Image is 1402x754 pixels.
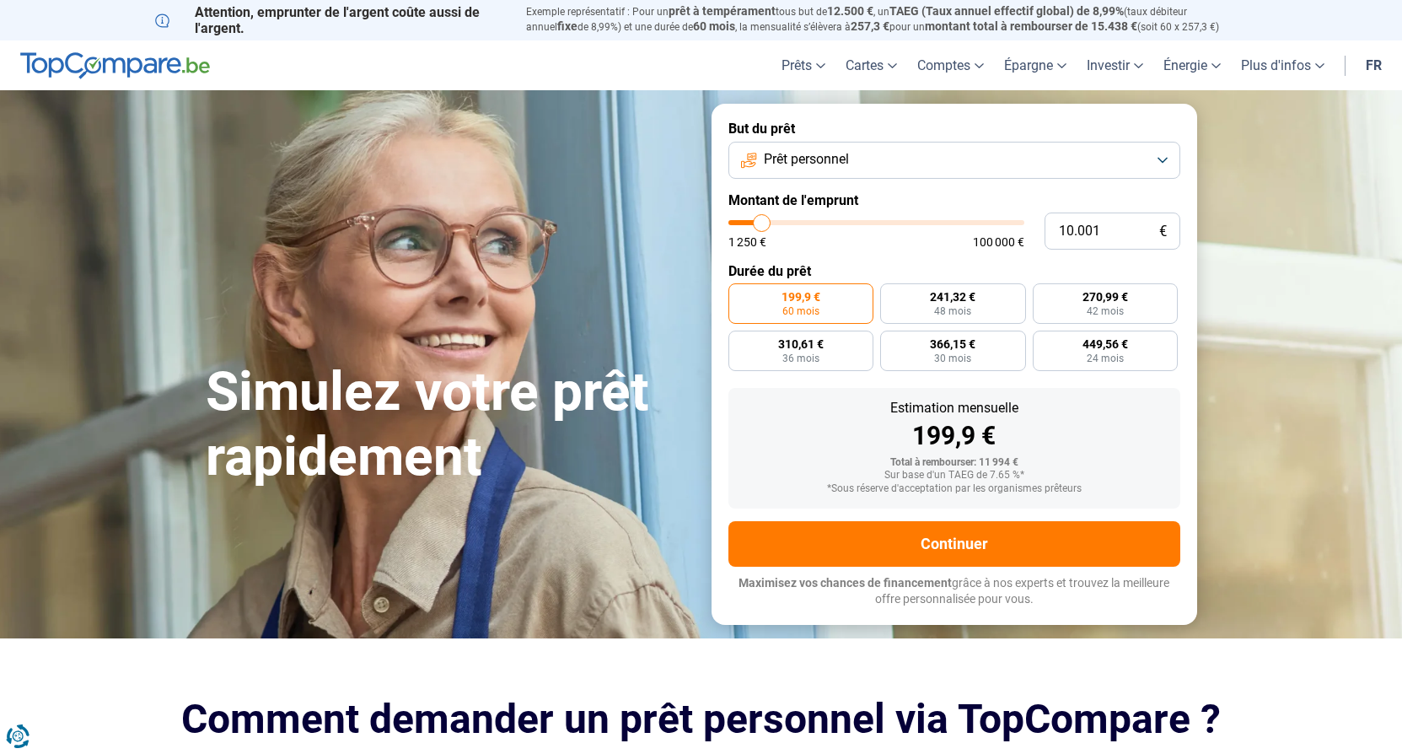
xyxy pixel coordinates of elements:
label: Montant de l'emprunt [728,192,1180,208]
p: grâce à nos experts et trouvez la meilleure offre personnalisée pour vous. [728,575,1180,608]
span: 42 mois [1087,306,1124,316]
span: 257,3 € [851,19,889,33]
span: 199,9 € [782,291,820,303]
span: € [1159,224,1167,239]
span: montant total à rembourser de 15.438 € [925,19,1137,33]
span: 12.500 € [827,4,873,18]
p: Exemple représentatif : Pour un tous but de , un (taux débiteur annuel de 8,99%) et une durée de ... [526,4,1248,35]
span: 1 250 € [728,236,766,248]
span: 60 mois [693,19,735,33]
a: fr [1356,40,1392,90]
div: Total à rembourser: 11 994 € [742,457,1167,469]
a: Énergie [1153,40,1231,90]
h2: Comment demander un prêt personnel via TopCompare ? [155,696,1248,742]
div: Estimation mensuelle [742,401,1167,415]
span: 100 000 € [973,236,1024,248]
div: *Sous réserve d'acceptation par les organismes prêteurs [742,483,1167,495]
p: Attention, emprunter de l'argent coûte aussi de l'argent. [155,4,506,36]
span: TAEG (Taux annuel effectif global) de 8,99% [889,4,1124,18]
a: Épargne [994,40,1077,90]
label: Durée du prêt [728,263,1180,279]
button: Continuer [728,521,1180,567]
span: 48 mois [934,306,971,316]
span: 270,99 € [1082,291,1128,303]
span: fixe [557,19,577,33]
img: TopCompare [20,52,210,79]
span: 310,61 € [778,338,824,350]
a: Prêts [771,40,835,90]
a: Plus d'infos [1231,40,1335,90]
div: Sur base d'un TAEG de 7.65 %* [742,470,1167,482]
button: Prêt personnel [728,142,1180,179]
span: 24 mois [1087,353,1124,364]
span: 449,56 € [1082,338,1128,350]
span: 241,32 € [930,291,975,303]
span: 36 mois [782,353,819,364]
span: Prêt personnel [764,150,849,169]
span: Maximisez vos chances de financement [739,576,952,590]
span: prêt à tempérament [669,4,776,18]
div: 199,9 € [742,423,1167,449]
a: Cartes [835,40,907,90]
label: But du prêt [728,121,1180,137]
a: Investir [1077,40,1153,90]
h1: Simulez votre prêt rapidement [206,360,691,490]
span: 30 mois [934,353,971,364]
a: Comptes [907,40,994,90]
span: 366,15 € [930,338,975,350]
span: 60 mois [782,306,819,316]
